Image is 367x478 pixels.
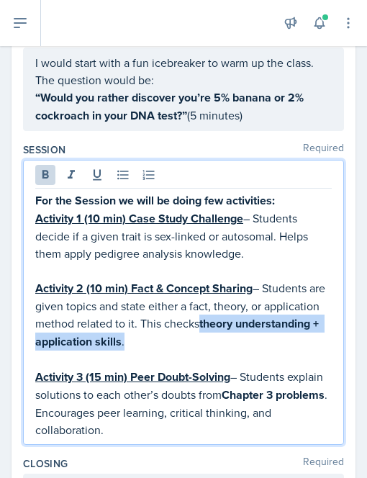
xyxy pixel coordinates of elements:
[35,209,332,262] p: – Students decide if a given trait is sex-linked or autosomal. Helps them apply pedigree analysis...
[130,369,230,385] u: Peer Doubt-Solving
[222,387,325,403] strong: Chapter 3 problems
[303,456,344,471] span: Required
[131,280,253,297] u: Fact & Concept Sharing
[35,210,126,227] u: Activity 1 (10 min)
[303,143,344,157] span: Required
[35,279,332,351] p: – Students are given topics and state either a fact, theory, or application method related to it....
[129,210,243,227] u: Case Study Challenge
[23,143,65,157] label: Session
[35,369,127,385] u: Activity 3 (15 min)
[23,456,68,471] label: Closing
[35,280,128,297] u: Activity 2 (10 min)
[35,54,332,89] p: I would start with a fun icebreaker to warm up the class. The question would be:
[35,192,275,209] strong: For the Session we will be doing few activities:
[35,368,332,438] p: – Students explain solutions to each other’s doubts from . Encourages peer learning, critical thi...
[35,89,307,124] strong: “Would you rather discover you’re 5% banana or 2% cockroach in your DNA test?”
[35,89,332,125] p: (5 minutes)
